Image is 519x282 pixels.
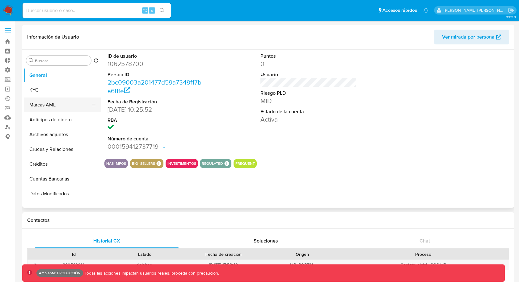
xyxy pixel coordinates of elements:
[43,251,105,257] div: Id
[35,262,36,268] div: •
[39,272,81,274] p: Ambiente: PRODUCCIÓN
[143,7,147,13] span: ⌥
[338,260,509,270] div: Contato inicial - SOS MP
[108,105,203,114] dd: [DATE] 10:25:52
[260,108,356,115] dt: Estado de la cuenta
[151,7,153,13] span: s
[442,30,495,44] span: Ver mirada por persona
[267,260,338,270] div: MP_PORTAL
[24,157,101,172] button: Créditos
[108,142,203,151] dd: 000159412737719
[24,68,101,83] button: General
[83,270,219,276] p: Todas las acciones impactan usuarios reales, proceda con precaución.
[260,115,356,124] dd: Activa
[24,83,101,97] button: KYC
[24,172,101,186] button: Cuentas Bancarias
[108,60,203,68] dd: 1062578700
[27,217,509,223] h1: Contactos
[382,7,417,14] span: Accesos rápidos
[109,260,180,270] div: finished
[93,237,120,244] span: Historial CX
[108,53,203,60] dt: ID de usuario
[423,8,428,13] a: Notificaciones
[35,58,89,64] input: Buscar
[444,7,506,13] p: mauro.ibarra@mercadolibre.com
[108,78,201,95] a: 2bc09003a201477d59a7349f17ba68fe
[24,97,96,112] button: Marcas AML
[24,201,101,216] button: Devices Geolocation
[184,251,262,257] div: Fecha de creación
[508,7,514,14] a: Salir
[260,90,356,97] dt: Riesgo PLD
[260,60,356,68] dd: 0
[108,117,203,124] dt: RBA
[180,260,267,270] div: [DATE] 17:58:42
[156,6,168,15] button: search-icon
[114,251,176,257] div: Estado
[23,6,171,15] input: Buscar usuario o caso...
[420,237,430,244] span: Chat
[24,112,101,127] button: Anticipos de dinero
[108,98,203,105] dt: Fecha de Registración
[260,97,356,105] dd: MID
[342,251,504,257] div: Proceso
[38,260,109,270] div: 390562014
[260,53,356,60] dt: Puntos
[29,58,34,63] button: Buscar
[27,34,79,40] h1: Información de Usuario
[24,142,101,157] button: Cruces y Relaciones
[271,251,333,257] div: Origen
[108,135,203,142] dt: Número de cuenta
[434,30,509,44] button: Ver mirada por persona
[260,71,356,78] dt: Usuario
[24,186,101,201] button: Datos Modificados
[254,237,278,244] span: Soluciones
[108,71,203,78] dt: Person ID
[24,127,101,142] button: Archivos adjuntos
[94,58,99,65] button: Volver al orden por defecto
